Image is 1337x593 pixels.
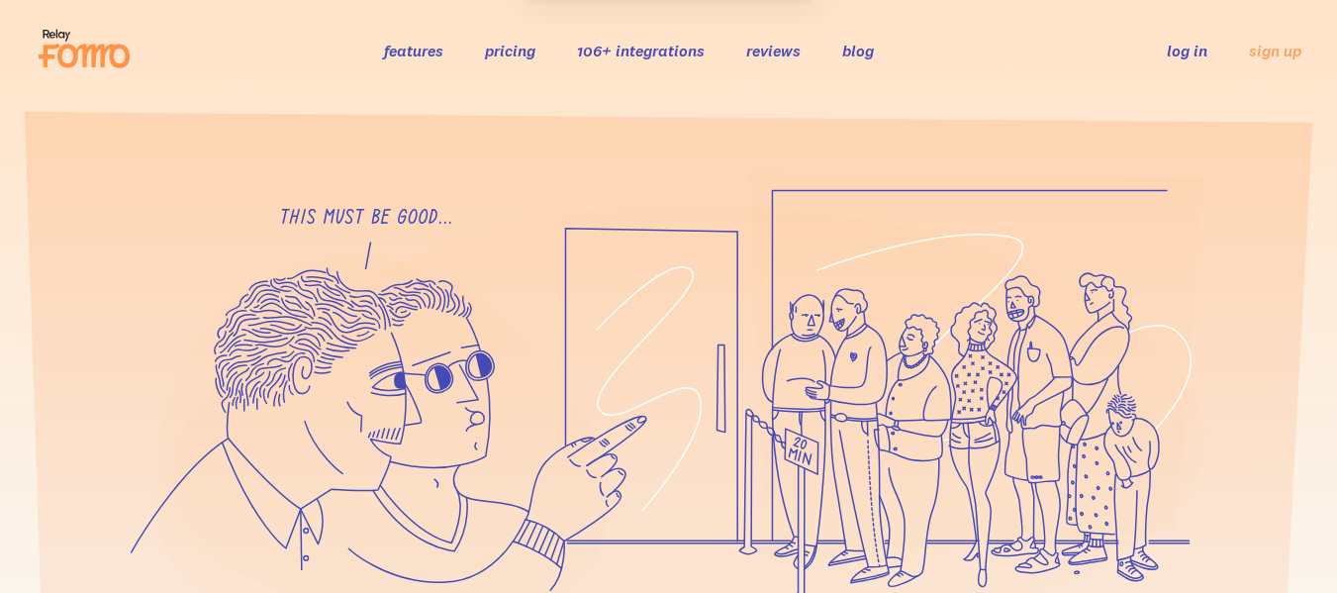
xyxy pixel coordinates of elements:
a: features [384,41,443,60]
a: pricing [485,41,535,60]
a: blog [842,41,874,60]
a: reviews [746,41,801,60]
a: sign up [1249,41,1301,61]
a: 106+ integrations [577,41,705,60]
a: log in [1167,41,1207,60]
